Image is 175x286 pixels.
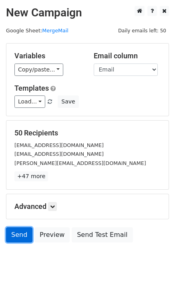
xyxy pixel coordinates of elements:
[6,28,68,34] small: Google Sheet:
[14,84,49,92] a: Templates
[115,28,169,34] a: Daily emails left: 50
[14,171,48,181] a: +47 more
[135,248,175,286] iframe: Chat Widget
[115,26,169,35] span: Daily emails left: 50
[94,52,161,60] h5: Email column
[72,227,133,242] a: Send Test Email
[6,6,169,20] h2: New Campaign
[58,95,78,108] button: Save
[14,160,146,166] small: [PERSON_NAME][EMAIL_ADDRESS][DOMAIN_NAME]
[14,52,82,60] h5: Variables
[14,64,63,76] a: Copy/paste...
[14,142,104,148] small: [EMAIL_ADDRESS][DOMAIN_NAME]
[6,227,32,242] a: Send
[14,95,45,108] a: Load...
[42,28,68,34] a: MergeMail
[14,202,161,211] h5: Advanced
[34,227,70,242] a: Preview
[14,129,161,137] h5: 50 Recipients
[14,151,104,157] small: [EMAIL_ADDRESS][DOMAIN_NAME]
